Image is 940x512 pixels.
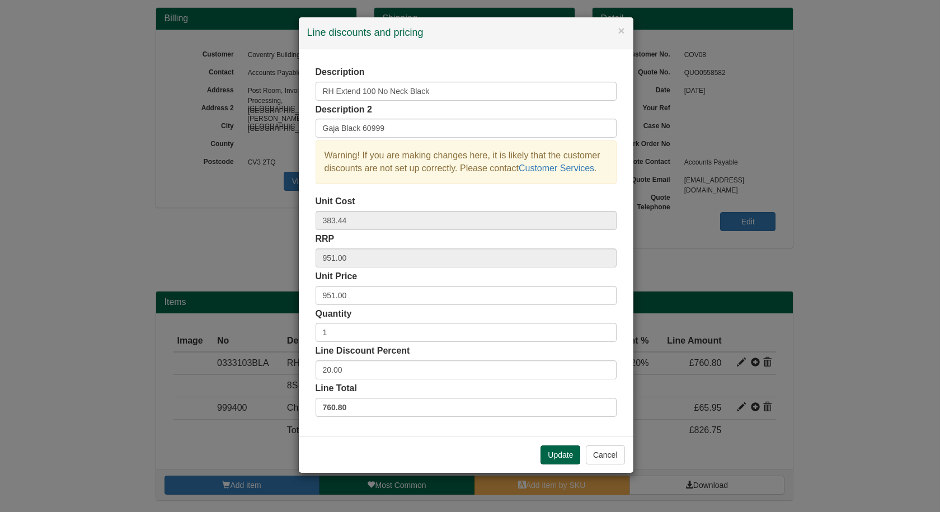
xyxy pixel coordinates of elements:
button: × [618,25,624,36]
label: Quantity [316,308,352,321]
label: Description 2 [316,104,372,116]
label: Description [316,66,365,79]
label: RRP [316,233,335,246]
h4: Line discounts and pricing [307,26,625,40]
div: Warning! If you are making changes here, it is likely that the customer discounts are not set up ... [316,140,617,184]
a: Customer Services [519,163,594,173]
button: Cancel [586,445,625,464]
label: Line Discount Percent [316,345,410,358]
label: Unit Cost [316,195,355,208]
label: 760.80 [316,398,617,417]
label: Unit Price [316,270,358,283]
label: Line Total [316,382,357,395]
button: Update [540,445,580,464]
